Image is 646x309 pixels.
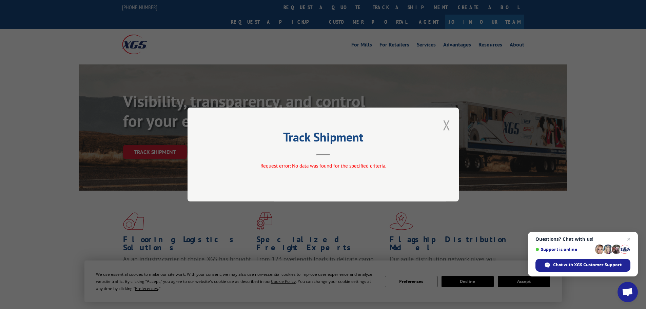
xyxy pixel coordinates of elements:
button: Close modal [443,116,450,134]
span: Questions? Chat with us! [535,236,630,242]
span: Support is online [535,247,592,252]
div: Open chat [618,282,638,302]
div: Chat with XGS Customer Support [535,259,630,272]
h2: Track Shipment [221,132,425,145]
span: Close chat [625,235,633,243]
span: Request error: No data was found for the specified criteria. [260,162,386,169]
span: Chat with XGS Customer Support [553,262,622,268]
